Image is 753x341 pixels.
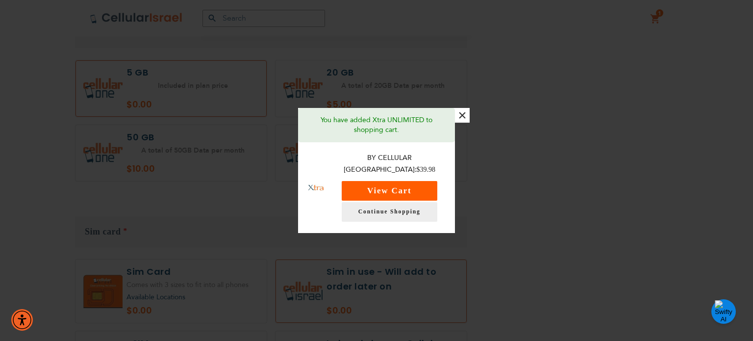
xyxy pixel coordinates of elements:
a: Continue Shopping [342,202,437,222]
button: × [455,108,470,123]
span: $39.98 [417,166,436,173]
p: You have added Xtra UNLIMITED to shopping cart. [305,115,448,135]
button: View Cart [342,181,437,201]
div: Accessibility Menu [11,309,33,331]
p: By Cellular [GEOGRAPHIC_DATA]: [334,152,446,176]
